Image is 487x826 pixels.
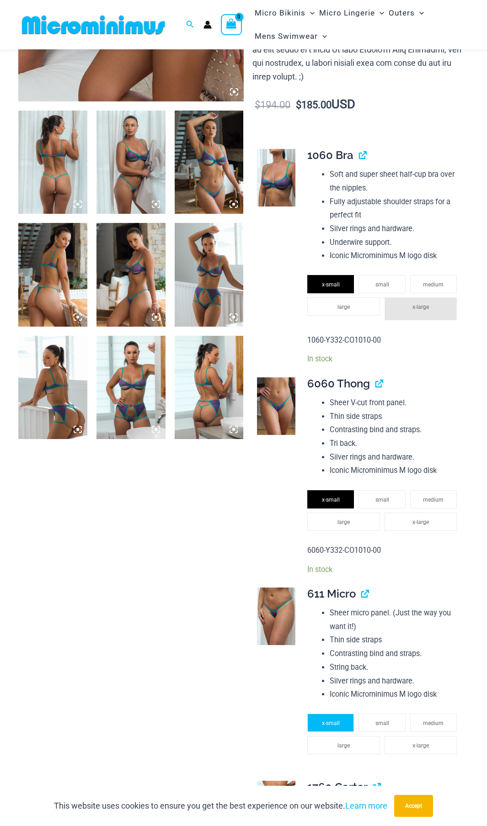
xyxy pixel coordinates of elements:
[175,223,244,326] img: Dangers Kiss Violet Seas 1060 Bra 6060 Thong 1760 Garter
[307,354,461,364] p: In stock
[330,222,461,236] li: Silver rings and hardware.
[18,336,87,439] img: Dangers Kiss Violet Seas 1060 Bra 6060 Thong 1760 Garter
[96,111,166,214] img: Dangers Kiss Violet Seas 1060 Bra 611 Micro
[322,720,340,726] span: x-small
[307,275,354,293] li: x-small
[257,588,295,645] img: Dangers Kiss Violet Seas 611 Micro
[330,606,461,633] li: Sheer micro panel. (Just the way you want it!)
[203,21,212,29] a: Account icon link
[330,464,461,477] li: Iconic Microminimus M logo disk
[175,111,244,214] img: Dangers Kiss Violet Seas 1060 Bra 6060 Thong
[330,633,461,647] li: Thin side straps
[330,168,461,195] li: Soft and super sheet half-cup bra over the nipples.
[375,1,384,25] span: Menu Toggle
[337,519,350,525] span: large
[255,99,260,111] span: $
[375,720,389,726] span: small
[394,795,433,817] button: Accept
[96,223,166,326] img: Dangers Kiss Violet Seas 1060 Bra 6060 Thong
[252,98,469,112] p: USD
[296,99,301,111] span: $
[330,410,461,424] li: Thin side straps
[322,281,340,288] span: x-small
[18,111,87,214] img: Dangers Kiss Violet Seas 1060 Bra 611 Micro
[175,336,244,439] img: Dangers Kiss Violet Seas 1060 Bra 611 Micro 1760 Garter
[307,148,353,162] span: 1060 Bra
[337,304,350,310] span: large
[305,1,315,25] span: Menu Toggle
[330,249,461,263] li: Iconic Microminimus M logo disk
[330,396,461,410] li: Sheer V-cut front panel.
[415,1,424,25] span: Menu Toggle
[186,19,194,31] a: Search icon link
[307,780,368,794] span: 1760 Garter
[330,674,461,688] li: Silver rings and hardware.
[412,304,429,310] span: x-large
[307,490,354,508] li: x-small
[307,714,354,732] li: x-small
[359,714,405,732] li: small
[412,742,429,749] span: x-large
[307,544,461,557] p: 6060-Y332-CO1010-00
[359,490,405,508] li: small
[307,587,356,600] span: 611 Micro
[359,275,405,293] li: small
[307,513,380,531] li: large
[423,281,444,288] span: medium
[18,223,87,326] img: Dangers Kiss Violet Seas 1060 Bra 6060 Thong
[255,1,305,25] span: Micro Bikinis
[252,1,317,25] a: Micro BikinisMenu ToggleMenu Toggle
[385,736,457,754] li: x-large
[375,281,389,288] span: small
[410,490,457,508] li: medium
[307,736,380,754] li: large
[307,297,380,316] li: large
[257,377,295,435] img: Dangers Kiss Violet Seas 6060 Thong
[423,720,444,726] span: medium
[255,99,290,111] bdi: 194.00
[330,423,461,437] li: Contrasting bind and straps.
[330,437,461,450] li: Tri back.
[257,149,295,206] img: Dangers Kiss Violet Seas 1060 Bra
[307,377,370,390] span: 6060 Thong
[307,565,461,574] p: In stock
[330,647,461,661] li: Contrasting bind and straps.
[307,334,461,347] p: 1060-Y332-CO1010-00
[375,497,389,503] span: small
[18,15,169,35] img: MM SHOP LOGO FLAT
[96,336,166,439] img: Dangers Kiss Violet Seas 1060 Bra 611 Micro 1760 Garter
[330,450,461,464] li: Silver rings and hardware.
[423,497,444,503] span: medium
[317,1,386,25] a: Micro LingerieMenu ToggleMenu Toggle
[330,236,461,249] li: Underwire support.
[319,1,375,25] span: Micro Lingerie
[255,25,318,48] span: Mens Swimwear
[54,799,387,813] p: This website uses cookies to ensure you get the best experience on our website.
[330,688,461,701] li: Iconic Microminimus M logo disk
[345,801,387,810] a: Learn more
[337,742,350,749] span: large
[221,14,242,35] a: View Shopping Cart, empty
[410,714,457,732] li: medium
[318,25,327,48] span: Menu Toggle
[322,497,340,503] span: x-small
[330,661,461,674] li: String back.
[252,25,329,48] a: Mens SwimwearMenu ToggleMenu Toggle
[410,275,457,293] li: medium
[385,297,457,320] li: x-large
[296,99,332,111] bdi: 185.00
[385,513,457,531] li: x-large
[386,1,426,25] a: OutersMenu ToggleMenu Toggle
[412,519,429,525] span: x-large
[389,1,415,25] span: Outers
[330,195,461,222] li: Fully adjustable shoulder straps for a perfect fit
